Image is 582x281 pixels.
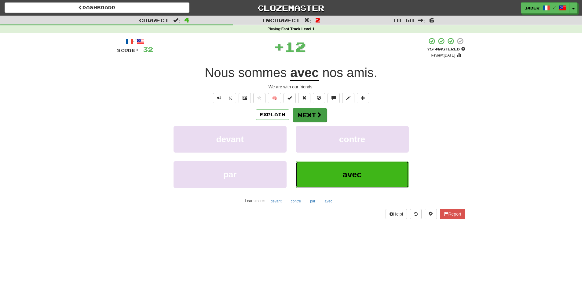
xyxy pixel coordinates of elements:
a: jader / [521,2,570,13]
span: : [304,18,311,23]
button: Set this sentence to 100% Mastered (alt+m) [284,93,296,103]
a: Clozemaster [199,2,383,13]
button: Next [293,108,327,122]
span: 32 [143,46,153,53]
span: + [274,37,284,56]
span: : [173,18,180,23]
button: Play sentence audio (ctl+space) [213,93,225,103]
span: Score: [117,48,139,53]
button: Report [440,209,465,219]
button: Add to collection (alt+a) [357,93,369,103]
span: Correct [139,17,169,23]
strong: Fast Track Level 1 [281,27,315,31]
button: Help! [386,209,407,219]
span: 6 [429,16,434,24]
button: Explain [256,109,289,120]
button: ½ [225,93,236,103]
u: avec [290,65,319,81]
span: nos [322,65,343,80]
a: Dashboard [5,2,189,13]
span: 4 [184,16,189,24]
div: Text-to-speech controls [212,93,236,103]
button: Round history (alt+y) [410,209,422,219]
div: We are with our friends. [117,84,465,90]
button: avec [321,197,335,206]
span: sommes [238,65,287,80]
button: par [174,161,287,188]
button: avec [296,161,409,188]
span: / [553,5,556,9]
span: . [319,65,377,80]
button: 🧠 [268,93,281,103]
button: Discuss sentence (alt+u) [328,93,340,103]
span: Nous [205,65,235,80]
span: 12 [284,39,306,54]
span: Incorrect [262,17,300,23]
small: Learn more: [245,199,265,203]
span: To go [393,17,414,23]
button: Reset to 0% Mastered (alt+r) [298,93,310,103]
span: avec [342,170,361,179]
button: devant [267,197,285,206]
button: contre [287,197,304,206]
div: Mastered [427,46,465,52]
button: Edit sentence (alt+d) [342,93,354,103]
span: jader [524,5,540,11]
button: devant [174,126,287,153]
button: Ignore sentence (alt+i) [313,93,325,103]
span: amis [347,65,374,80]
button: Favorite sentence (alt+f) [253,93,265,103]
span: par [223,170,237,179]
span: : [418,18,425,23]
span: 75 % [427,46,436,51]
small: Review: [DATE] [431,53,455,57]
div: / [117,37,153,45]
span: 2 [315,16,320,24]
span: contre [339,135,365,144]
button: par [307,197,319,206]
span: devant [216,135,243,144]
button: contre [296,126,409,153]
button: Show image (alt+x) [239,93,251,103]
